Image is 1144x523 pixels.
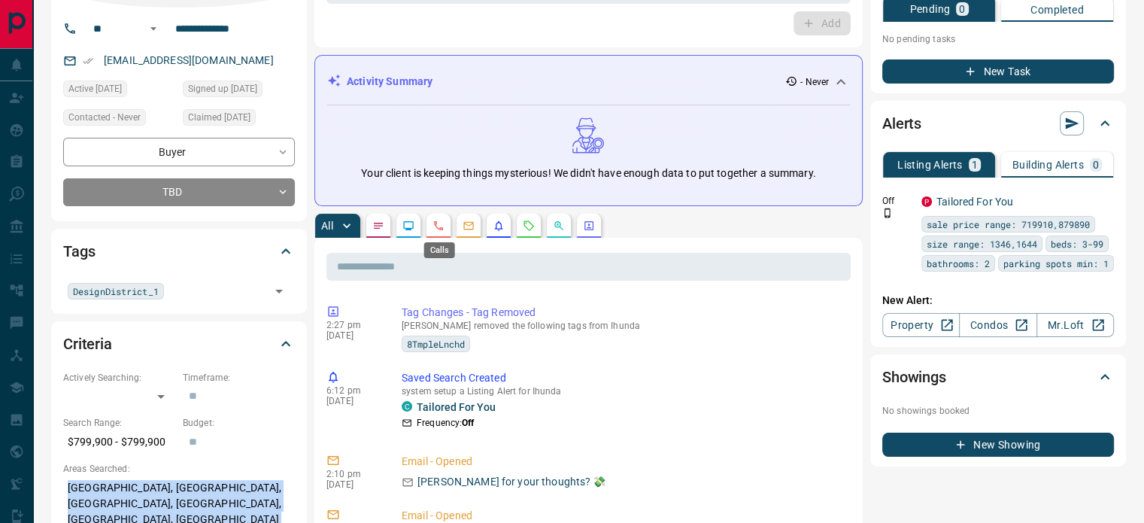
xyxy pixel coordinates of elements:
[417,474,605,490] p: [PERSON_NAME] for your thoughts? 💸
[927,236,1037,251] span: size range: 1346,1644
[1003,256,1109,271] span: parking spots min: 1
[909,4,950,14] p: Pending
[462,418,474,428] strong: Off
[882,59,1114,84] button: New Task
[523,220,535,232] svg: Requests
[882,208,893,218] svg: Push Notification Only
[402,454,845,470] p: Email - Opened
[402,305,845,321] p: Tag Changes - Tag Removed
[326,469,379,479] p: 2:10 pm
[882,359,1114,395] div: Showings
[882,365,946,389] h2: Showings
[188,110,250,125] span: Claimed [DATE]
[882,28,1114,50] p: No pending tasks
[183,416,295,430] p: Budget:
[402,370,845,386] p: Saved Search Created
[144,20,162,38] button: Open
[361,166,815,181] p: Your client is keeping things mysterious! We didn't have enough data to put together a summary.
[104,54,274,66] a: [EMAIL_ADDRESS][DOMAIN_NAME]
[959,4,965,14] p: 0
[327,68,850,96] div: Activity Summary- Never
[936,196,1013,208] a: Tailored For You
[63,178,295,206] div: TBD
[63,326,295,362] div: Criteria
[417,401,496,413] a: Tailored For You
[63,332,112,356] h2: Criteria
[882,433,1114,457] button: New Showing
[63,416,175,430] p: Search Range:
[326,330,379,341] p: [DATE]
[417,416,474,430] p: Frequency:
[326,385,379,396] p: 6:12 pm
[882,293,1114,309] p: New Alert:
[183,371,295,385] p: Timeframe:
[402,220,414,232] svg: Lead Browsing Activity
[882,111,921,135] h2: Alerts
[432,220,445,232] svg: Calls
[63,371,175,385] p: Actively Searching:
[63,239,95,263] h2: Tags
[583,220,595,232] svg: Agent Actions
[800,75,829,89] p: - Never
[326,396,379,406] p: [DATE]
[407,336,465,351] span: 8TmpleLnchd
[372,220,384,232] svg: Notes
[424,242,455,258] div: Calls
[63,462,295,476] p: Areas Searched:
[68,81,122,96] span: Active [DATE]
[553,220,565,232] svg: Opportunities
[1012,160,1084,170] p: Building Alerts
[269,281,290,302] button: Open
[63,233,295,269] div: Tags
[321,220,333,231] p: All
[63,81,175,102] div: Tue Mar 08 2022
[402,401,412,412] div: condos.ca
[882,105,1114,141] div: Alerts
[493,220,505,232] svg: Listing Alerts
[326,479,379,490] p: [DATE]
[183,81,295,102] div: Mon Oct 07 2019
[402,321,845,331] p: [PERSON_NAME] removed the following tags from Ihunda
[463,220,475,232] svg: Emails
[897,160,963,170] p: Listing Alerts
[188,81,257,96] span: Signed up [DATE]
[927,217,1090,232] span: sale price range: 719910,879890
[63,430,175,455] p: $799,900 - $799,900
[959,313,1036,337] a: Condos
[1093,160,1099,170] p: 0
[927,256,990,271] span: bathrooms: 2
[972,160,978,170] p: 1
[73,284,159,299] span: DesignDistrict_1
[63,138,295,166] div: Buyer
[921,196,932,207] div: property.ca
[83,56,93,66] svg: Email Verified
[326,320,379,330] p: 2:27 pm
[347,74,432,90] p: Activity Summary
[1051,236,1103,251] span: beds: 3-99
[68,110,141,125] span: Contacted - Never
[882,313,960,337] a: Property
[882,404,1114,418] p: No showings booked
[183,109,295,130] div: Mon Oct 07 2019
[1036,313,1114,337] a: Mr.Loft
[1030,5,1084,15] p: Completed
[882,194,912,208] p: Off
[402,386,845,397] p: system setup a Listing Alert for Ihunda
